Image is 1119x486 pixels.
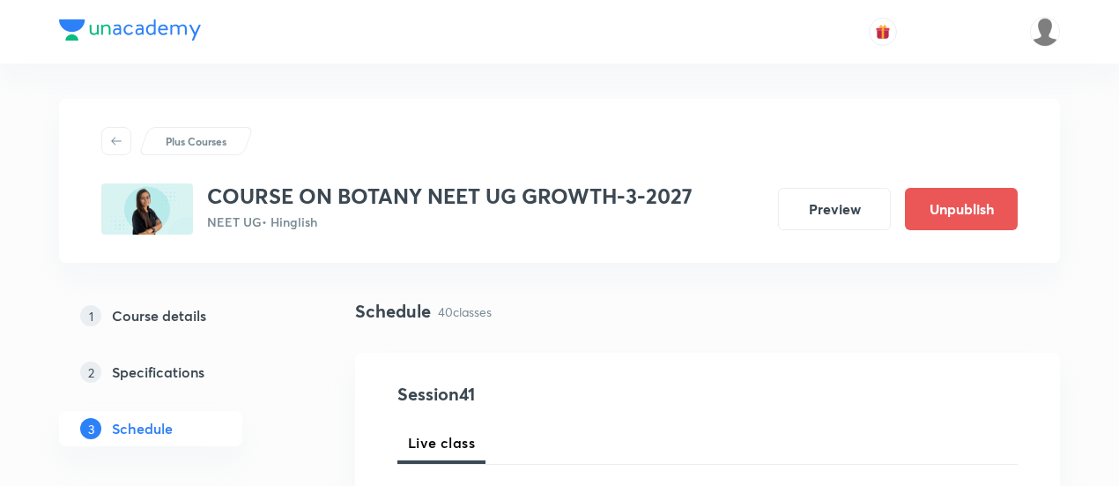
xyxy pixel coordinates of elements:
button: Unpublish [905,188,1018,230]
p: 1 [80,305,101,326]
img: Company Logo [59,19,201,41]
a: 2Specifications [59,355,299,390]
h3: COURSE ON BOTANY NEET UG GROWTH-3-2027 [207,183,693,209]
img: Mustafa kamal [1030,17,1060,47]
a: Company Logo [59,19,201,45]
p: 40 classes [438,303,492,321]
img: FBB0FAEA-D053-4C04-9BE8-0BB3C0D8C87B_plus.png [101,183,193,235]
button: avatar [869,18,897,46]
a: 1Course details [59,298,299,333]
h5: Specifications [112,362,204,383]
h4: Schedule [355,298,431,325]
p: 3 [80,418,101,439]
span: Live class [408,432,475,453]
p: 2 [80,362,101,383]
h4: Session 41 [397,381,719,407]
p: NEET UG • Hinglish [207,213,693,231]
img: avatar [875,24,891,40]
h5: Course details [112,305,206,326]
p: Plus Courses [166,133,226,149]
h5: Schedule [112,418,173,439]
button: Preview [778,188,891,230]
